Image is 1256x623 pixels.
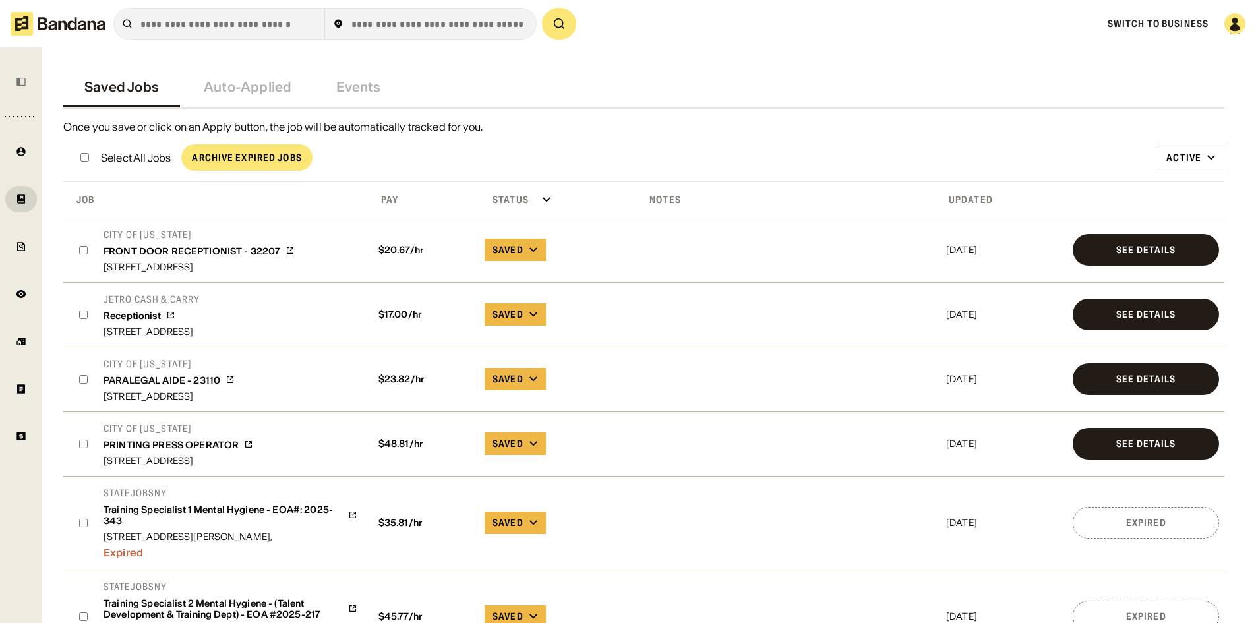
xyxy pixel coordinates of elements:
[482,190,634,210] div: Click toggle to sort ascending
[482,194,529,206] div: Status
[943,194,993,206] div: Updated
[1116,245,1176,254] div: See Details
[1116,374,1176,384] div: See Details
[373,611,474,622] div: $ 45.77 /hr
[104,487,357,499] div: StateJobsNY
[493,373,523,385] div: Saved
[204,79,291,95] div: Auto-Applied
[493,517,523,529] div: Saved
[639,190,938,210] div: Click toggle to sort ascending
[104,487,357,541] a: StateJobsNYTraining Specialist 1 Mental Hygiene - EOA#: 2025-343[STREET_ADDRESS][PERSON_NAME],
[104,598,343,620] div: Training Specialist 2 Mental Hygiene - (Talent Development & Training Dept) - EOA #2025-217
[104,246,280,257] div: FRONT DOOR RECEPTIONIST - 32207
[104,262,295,272] div: [STREET_ADDRESS]
[493,438,523,450] div: Saved
[946,374,1062,384] div: [DATE]
[104,581,357,593] div: StateJobsNY
[336,79,380,95] div: Events
[493,610,523,622] div: Saved
[104,532,357,541] div: [STREET_ADDRESS][PERSON_NAME],
[1126,612,1166,621] div: Expired
[373,309,474,320] div: $ 17.00 /hr
[104,311,161,322] div: Receptionist
[104,229,295,241] div: City of [US_STATE]
[104,293,200,305] div: Jetro Cash & Carry
[104,541,357,559] div: Expired
[11,12,105,36] img: Bandana logotype
[946,310,1062,319] div: [DATE]
[373,438,474,450] div: $ 48.81 /hr
[946,439,1062,448] div: [DATE]
[946,518,1062,527] div: [DATE]
[373,518,474,529] div: $ 35.81 /hr
[101,152,171,163] div: Select All Jobs
[104,456,253,465] div: [STREET_ADDRESS]
[192,153,301,162] div: Archive Expired Jobs
[63,120,1224,134] div: Once you save or click on an Apply button, the job will be automatically tracked for you.
[104,293,200,336] a: Jetro Cash & CarryReceptionist[STREET_ADDRESS]
[66,194,94,206] div: Job
[1126,518,1166,527] div: Expired
[639,194,681,206] div: Notes
[943,190,1065,210] div: Click toggle to sort descending
[104,504,343,527] div: Training Specialist 1 Mental Hygiene - EOA#: 2025-343
[66,190,365,210] div: Click toggle to sort descending
[84,79,159,95] div: Saved Jobs
[104,229,295,272] a: City of [US_STATE]FRONT DOOR RECEPTIONIST - 32207[STREET_ADDRESS]
[493,244,523,256] div: Saved
[104,375,220,386] div: PARALEGAL AIDE - 23110
[373,245,474,256] div: $ 20.67 /hr
[104,327,200,336] div: [STREET_ADDRESS]
[1166,152,1201,163] div: Active
[1116,310,1176,319] div: See Details
[104,423,253,465] a: City of [US_STATE]PRINTING PRESS OPERATOR[STREET_ADDRESS]
[104,358,235,370] div: City of [US_STATE]
[1108,18,1209,30] a: Switch to Business
[104,423,253,434] div: City of [US_STATE]
[946,612,1062,621] div: [DATE]
[104,440,239,451] div: PRINTING PRESS OPERATOR
[371,190,477,210] div: Click toggle to sort ascending
[373,374,474,385] div: $ 23.82 /hr
[104,392,235,401] div: [STREET_ADDRESS]
[946,245,1062,254] div: [DATE]
[371,194,398,206] div: Pay
[104,358,235,401] a: City of [US_STATE]PARALEGAL AIDE - 23110[STREET_ADDRESS]
[493,309,523,320] div: Saved
[1116,439,1176,448] div: See Details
